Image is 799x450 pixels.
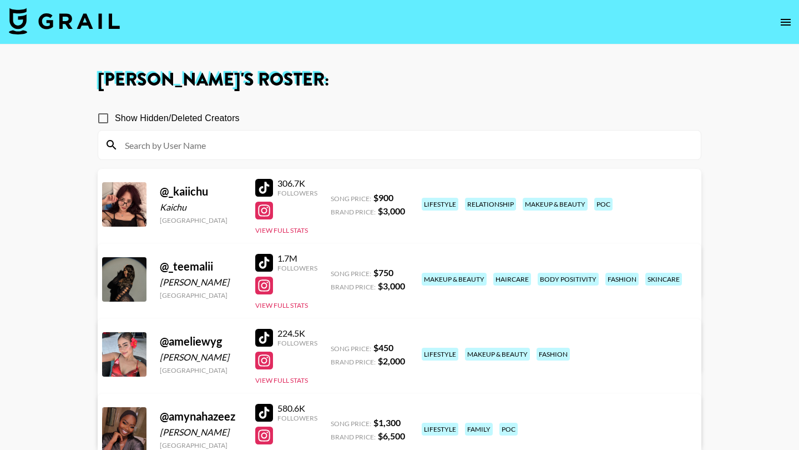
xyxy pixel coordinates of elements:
span: Brand Price: [331,358,376,366]
input: Search by User Name [118,136,694,154]
div: skincare [645,273,682,286]
span: Song Price: [331,419,371,428]
div: family [465,423,493,436]
div: 1.7M [277,253,317,264]
h1: [PERSON_NAME] 's Roster: [98,71,701,89]
div: [GEOGRAPHIC_DATA] [160,441,242,449]
div: fashion [605,273,639,286]
strong: $ 900 [373,192,393,203]
span: Brand Price: [331,208,376,216]
div: Followers [277,264,317,272]
div: poc [499,423,518,436]
div: [GEOGRAPHIC_DATA] [160,216,242,224]
div: [PERSON_NAME] [160,427,242,438]
span: Song Price: [331,344,371,353]
div: Kaichu [160,202,242,213]
div: [PERSON_NAME] [160,277,242,288]
div: 580.6K [277,403,317,414]
span: Brand Price: [331,283,376,291]
strong: $ 2,000 [378,356,405,366]
div: @ _teemalii [160,259,242,273]
strong: $ 3,000 [378,206,405,216]
strong: $ 6,500 [378,431,405,441]
span: Brand Price: [331,433,376,441]
div: @ ameliewyg [160,334,242,348]
div: @ _kaiichu [160,184,242,198]
div: lifestyle [422,423,458,436]
strong: $ 3,000 [378,281,405,291]
button: open drawer [775,11,797,33]
div: 224.5K [277,328,317,339]
div: body positivity [538,273,599,286]
span: Song Price: [331,269,371,278]
div: relationship [465,198,516,211]
div: haircare [493,273,531,286]
strong: $ 1,300 [373,417,401,428]
div: [GEOGRAPHIC_DATA] [160,291,242,299]
button: View Full Stats [255,226,308,234]
div: [PERSON_NAME] [160,352,242,363]
button: View Full Stats [255,376,308,384]
div: fashion [537,348,570,361]
div: 306.7K [277,178,317,189]
button: View Full Stats [255,301,308,309]
strong: $ 750 [373,267,393,278]
div: makeup & beauty [422,273,487,286]
strong: $ 450 [373,342,393,353]
span: Show Hidden/Deleted Creators [115,112,240,125]
div: makeup & beauty [523,198,588,211]
div: Followers [277,189,317,197]
div: lifestyle [422,348,458,361]
div: Followers [277,414,317,422]
span: Song Price: [331,194,371,203]
div: Followers [277,339,317,347]
div: makeup & beauty [465,348,530,361]
div: lifestyle [422,198,458,211]
div: poc [594,198,613,211]
img: Grail Talent [9,8,120,34]
div: @ amynahazeez [160,409,242,423]
div: [GEOGRAPHIC_DATA] [160,366,242,374]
